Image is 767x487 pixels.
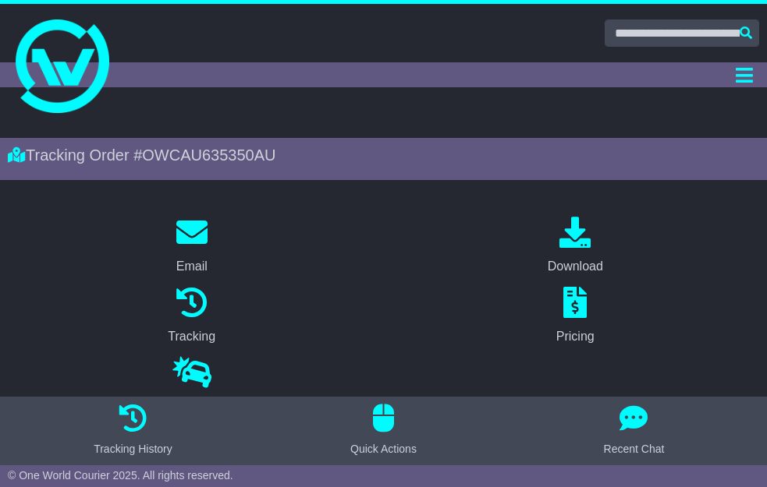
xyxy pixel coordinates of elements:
button: Toggle navigation [729,62,759,87]
div: Tracking Order # [8,146,759,164]
div: Pricing [556,327,595,346]
span: © One World Courier 2025. All rights reserved. [8,469,233,482]
button: Quick Actions [341,404,426,457]
a: Download [538,211,613,281]
div: Quick Actions [350,441,417,457]
a: Insurance [154,351,229,422]
button: Recent Chat [595,404,674,457]
div: Tracking History [94,441,172,457]
a: Pricing [546,281,605,351]
div: Email [176,257,208,276]
button: Tracking History [84,404,182,457]
a: Email [166,211,218,281]
div: Tracking [168,327,215,346]
div: Download [548,257,603,276]
div: Recent Chat [604,441,665,457]
a: Tracking [158,281,225,351]
span: OWCAU635350AU [142,146,275,164]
